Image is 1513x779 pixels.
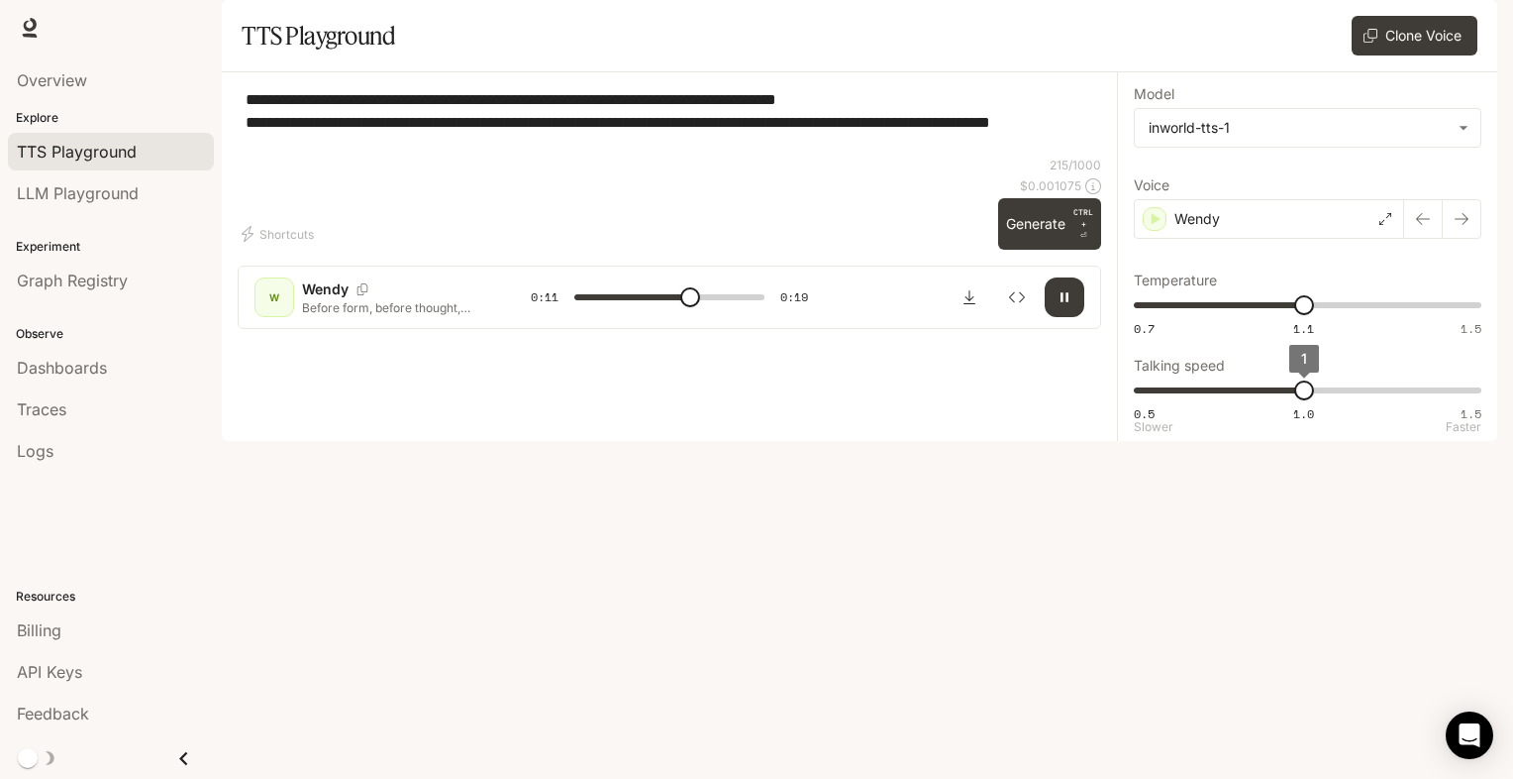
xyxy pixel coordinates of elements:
p: Talking speed [1134,359,1225,373]
p: Temperature [1134,274,1217,287]
span: 1.5 [1461,405,1481,422]
div: inworld-tts-1 [1149,118,1449,138]
p: ⏎ [1073,206,1093,242]
button: Clone Voice [1352,16,1477,56]
p: Slower [1134,421,1173,433]
span: 0:19 [780,287,808,307]
p: 215 / 1000 [1050,157,1101,173]
p: Wendy [302,279,349,299]
p: Voice [1134,178,1169,192]
span: 0:11 [531,287,558,307]
p: Faster [1446,421,1481,433]
p: Model [1134,87,1174,101]
button: Inspect [997,278,1037,317]
span: 1.0 [1293,405,1314,422]
span: 1.1 [1293,320,1314,337]
div: W [258,281,290,313]
button: Copy Voice ID [349,283,376,295]
p: CTRL + [1073,206,1093,230]
span: 1 [1301,350,1307,367]
button: Download audio [950,278,989,317]
button: GenerateCTRL +⏎ [998,198,1101,250]
span: 1.5 [1461,320,1481,337]
h1: TTS Playground [242,16,395,56]
p: Before form, before thought, before us,… there was only possibility. Then, an awakening. One bril... [302,299,483,316]
div: Open Intercom Messenger [1446,712,1493,759]
p: Wendy [1174,209,1220,229]
button: Shortcuts [238,218,322,250]
span: 0.5 [1134,405,1155,422]
p: $ 0.001075 [1020,177,1081,194]
span: 0.7 [1134,320,1155,337]
div: inworld-tts-1 [1135,109,1480,147]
